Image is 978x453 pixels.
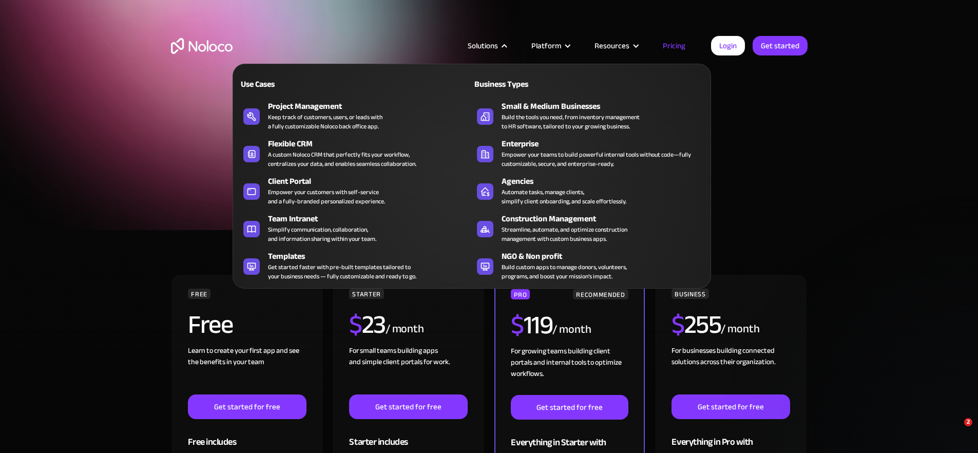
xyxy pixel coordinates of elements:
div: Empower your customers with self-service and a fully-branded personalized experience. [268,187,385,206]
a: Project ManagementKeep track of customers, users, or leads witha fully customizable Noloco back o... [238,98,472,133]
div: Starter includes [349,419,467,452]
a: AgenciesAutomate tasks, manage clients,simplify client onboarding, and scale effortlessly. [472,173,705,208]
div: Construction Management [502,213,710,225]
div: Simplify communication, collaboration, and information sharing within your team. [268,225,376,243]
div: Project Management [268,100,476,112]
a: Get started for free [188,394,306,419]
div: Enterprise [502,138,710,150]
div: Streamline, automate, and optimize construction management with custom business apps. [502,225,627,243]
a: Use Cases [238,72,472,96]
a: Business Types [472,72,705,96]
div: For businesses building connected solutions across their organization. ‍ [672,345,790,394]
a: NGO & Non profitBuild custom apps to manage donors, volunteers,programs, and boost your mission’s... [472,248,705,283]
div: / month [552,322,591,338]
div: NGO & Non profit [502,250,710,262]
div: Build the tools you need, from inventory management to HR software, tailored to your growing busi... [502,112,640,131]
div: Team Intranet [268,213,476,225]
a: Login [711,36,745,55]
a: Get started for free [672,394,790,419]
div: FREE [188,289,210,299]
div: Automate tasks, manage clients, simplify client onboarding, and scale effortlessly. [502,187,626,206]
div: Business Types [472,78,584,90]
div: Free includes [188,419,306,452]
h2: 119 [511,312,552,338]
a: Get started for free [349,394,467,419]
div: For small teams building apps and simple client portals for work. ‍ [349,345,467,394]
a: Get started [753,36,808,55]
a: Pricing [650,39,698,52]
a: EnterpriseEmpower your teams to build powerful internal tools without code—fully customizable, se... [472,136,705,171]
div: Solutions [455,39,519,52]
a: home [171,38,233,54]
div: / month [386,321,424,337]
div: Flexible CRM [268,138,476,150]
a: Get started for free [511,395,628,420]
h1: A plan for organizations of all sizes [171,87,808,118]
div: / month [721,321,759,337]
span: $ [672,300,684,349]
div: Keep track of customers, users, or leads with a fully customizable Noloco back office app. [268,112,382,131]
div: Small & Medium Businesses [502,100,710,112]
div: Agencies [502,175,710,187]
div: Get started faster with pre-built templates tailored to your business needs — fully customizable ... [268,262,416,281]
a: Construction ManagementStreamline, automate, and optimize constructionmanagement with custom busi... [472,211,705,246]
div: Everything in Starter with [511,420,628,453]
div: Resources [595,39,629,52]
div: BUSINESS [672,289,708,299]
h2: 23 [349,312,386,337]
div: For growing teams building client portals and internal tools to optimize workflows. [511,346,628,395]
span: $ [349,300,362,349]
a: Small & Medium BusinessesBuild the tools you need, from inventory managementto HR software, tailo... [472,98,705,133]
div: Templates [268,250,476,262]
div: STARTER [349,289,383,299]
span: 2 [964,418,972,426]
div: Resources [582,39,650,52]
h2: 255 [672,312,721,337]
div: RECOMMENDED [573,289,628,299]
div: Client Portal [268,175,476,187]
h2: Free [188,312,233,337]
span: $ [511,301,524,349]
div: Platform [519,39,582,52]
div: Build custom apps to manage donors, volunteers, programs, and boost your mission’s impact. [502,262,627,281]
a: TemplatesGet started faster with pre-built templates tailored toyour business needs — fully custo... [238,248,472,283]
div: PRO [511,289,530,299]
div: Solutions [468,39,498,52]
div: Use Cases [238,78,351,90]
iframe: Intercom live chat [943,418,968,443]
div: Platform [531,39,561,52]
a: Flexible CRMA custom Noloco CRM that perfectly fits your workflow,centralizes your data, and enab... [238,136,472,171]
a: Client PortalEmpower your customers with self-serviceand a fully-branded personalized experience. [238,173,472,208]
div: Empower your teams to build powerful internal tools without code—fully customizable, secure, and ... [502,150,700,168]
div: A custom Noloco CRM that perfectly fits your workflow, centralizes your data, and enables seamles... [268,150,416,168]
div: Learn to create your first app and see the benefits in your team ‍ [188,345,306,394]
nav: Solutions [233,49,711,289]
a: Team IntranetSimplify communication, collaboration,and information sharing within your team. [238,211,472,246]
div: Everything in Pro with [672,419,790,452]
